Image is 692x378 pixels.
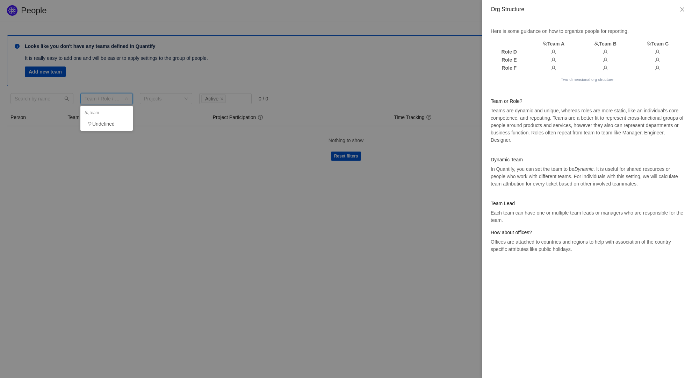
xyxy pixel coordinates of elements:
i: icon: close [679,7,685,12]
i: icon: team [542,41,547,46]
th: Role E [491,56,528,64]
th: Team C [632,40,684,48]
p: In Quantify, you can set the team to be . It is useful for shared resources or people who work wi... [491,166,684,188]
i: icon: user [551,49,556,54]
p: Each team can have one or multiple team leads or managers who are responsible for the team. [491,209,684,224]
h4: Team or Role? [491,98,684,105]
div: Org Structure [491,6,684,13]
i: icon: user [551,65,556,70]
i: icon: user [551,57,556,62]
i: icon: team [85,111,89,115]
p: Teams are dynamic and unique, whereas roles are more static, like an individual's core competence... [491,107,684,144]
h4: Dynamic Team [491,156,684,163]
i: icon: team [594,41,599,46]
i: icon: user [655,57,660,62]
i: icon: team [647,41,651,46]
h4: Team Lead [491,200,684,207]
i: icon: question [87,121,92,126]
p: Here is some guidance on how to organize people for reporting. [491,28,684,35]
th: Team A [528,40,579,48]
th: Role D [491,48,528,56]
p: Offices are attached to countries and regions to help with association of the country specific at... [491,238,684,253]
i: icon: user [603,57,608,62]
li: Undefined [80,118,133,129]
i: icon: user [603,65,608,70]
small: Two-dimensional org structure [561,77,613,82]
i: icon: user [603,49,608,54]
i: icon: user [655,65,660,70]
h4: How about offices? [491,229,684,236]
i: icon: user [655,49,660,54]
span: Team [85,110,99,115]
th: Team B [579,40,632,48]
em: Dynamic [574,166,593,172]
th: Role F [491,64,528,72]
